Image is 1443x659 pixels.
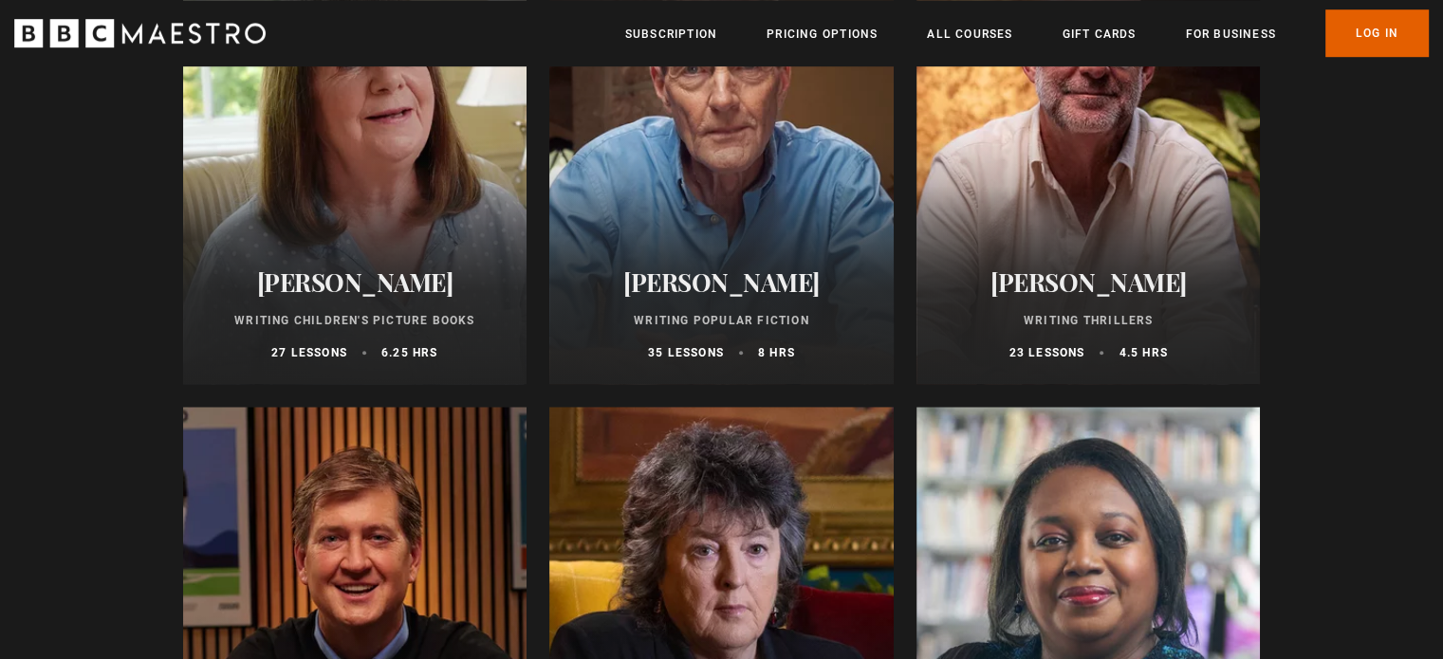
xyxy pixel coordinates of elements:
[206,312,505,329] p: Writing Children's Picture Books
[1008,344,1084,361] p: 23 lessons
[939,267,1238,297] h2: [PERSON_NAME]
[206,267,505,297] h2: [PERSON_NAME]
[1325,9,1429,57] a: Log In
[14,19,266,47] svg: BBC Maestro
[1119,344,1167,361] p: 4.5 hrs
[939,312,1238,329] p: Writing Thrillers
[1185,25,1275,44] a: For business
[1062,25,1136,44] a: Gift Cards
[927,25,1012,44] a: All Courses
[572,312,871,329] p: Writing Popular Fiction
[572,267,871,297] h2: [PERSON_NAME]
[767,25,878,44] a: Pricing Options
[271,344,347,361] p: 27 lessons
[625,9,1429,57] nav: Primary
[758,344,795,361] p: 8 hrs
[625,25,717,44] a: Subscription
[648,344,724,361] p: 35 lessons
[381,344,438,361] p: 6.25 hrs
